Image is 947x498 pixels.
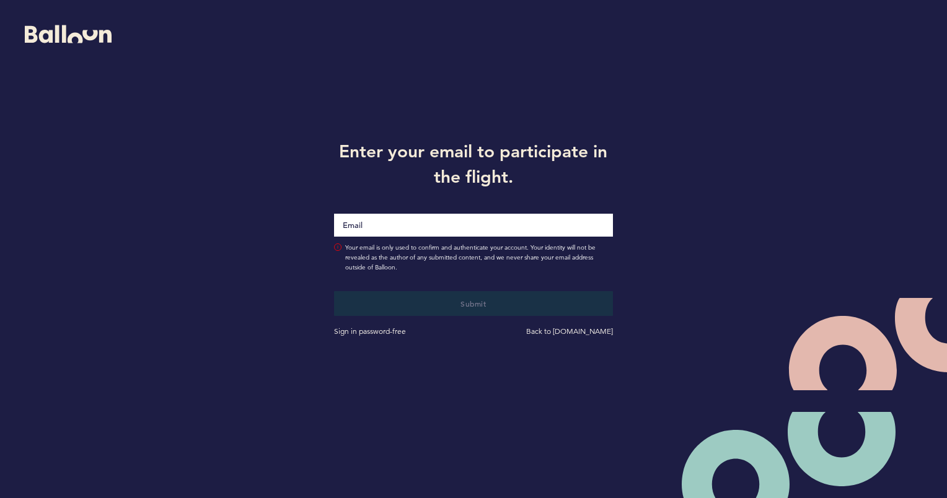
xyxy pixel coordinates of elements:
[334,291,612,316] button: Submit
[334,326,406,336] a: Sign in password-free
[526,326,613,336] a: Back to [DOMAIN_NAME]
[325,139,622,188] h1: Enter your email to participate in the flight.
[345,243,612,273] span: Your email is only used to confirm and authenticate your account. Your identity will not be revea...
[460,299,486,308] span: Submit
[334,214,612,237] input: Email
